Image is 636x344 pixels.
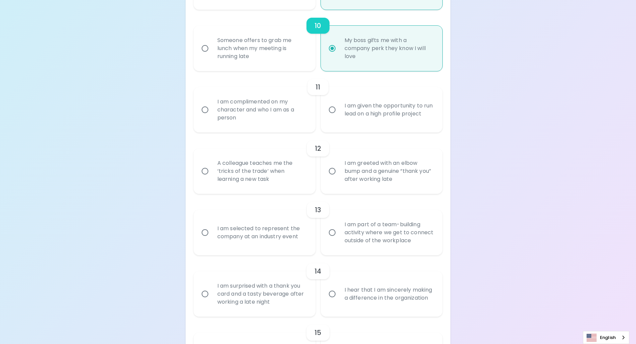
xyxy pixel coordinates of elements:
[194,132,443,194] div: choice-group-check
[194,255,443,317] div: choice-group-check
[212,151,312,191] div: A colleague teaches me the ‘tricks of the trade’ when learning a new task
[212,28,312,68] div: Someone offers to grab me lunch when my meeting is running late
[583,331,629,344] aside: Language selected: English
[583,331,629,344] a: English
[194,194,443,255] div: choice-group-check
[583,331,629,344] div: Language
[194,10,443,71] div: choice-group-check
[315,82,320,92] h6: 11
[339,28,439,68] div: My boss gifts me with a company perk they know I will love
[315,143,321,154] h6: 12
[212,274,312,314] div: I am surprised with a thank you card and a tasty beverage after working a late night
[339,278,439,310] div: I hear that I am sincerely making a difference in the organization
[314,20,321,31] h6: 10
[339,94,439,126] div: I am given the opportunity to run lead on a high profile project
[194,71,443,132] div: choice-group-check
[315,205,321,215] h6: 13
[314,266,321,277] h6: 14
[339,151,439,191] div: I am greeted with an elbow bump and a genuine “thank you” after working late
[212,90,312,130] div: I am complimented on my character and who I am as a person
[339,213,439,253] div: I am part of a team-building activity where we get to connect outside of the workplace
[212,217,312,249] div: I am selected to represent the company at an industry event
[314,327,321,338] h6: 15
